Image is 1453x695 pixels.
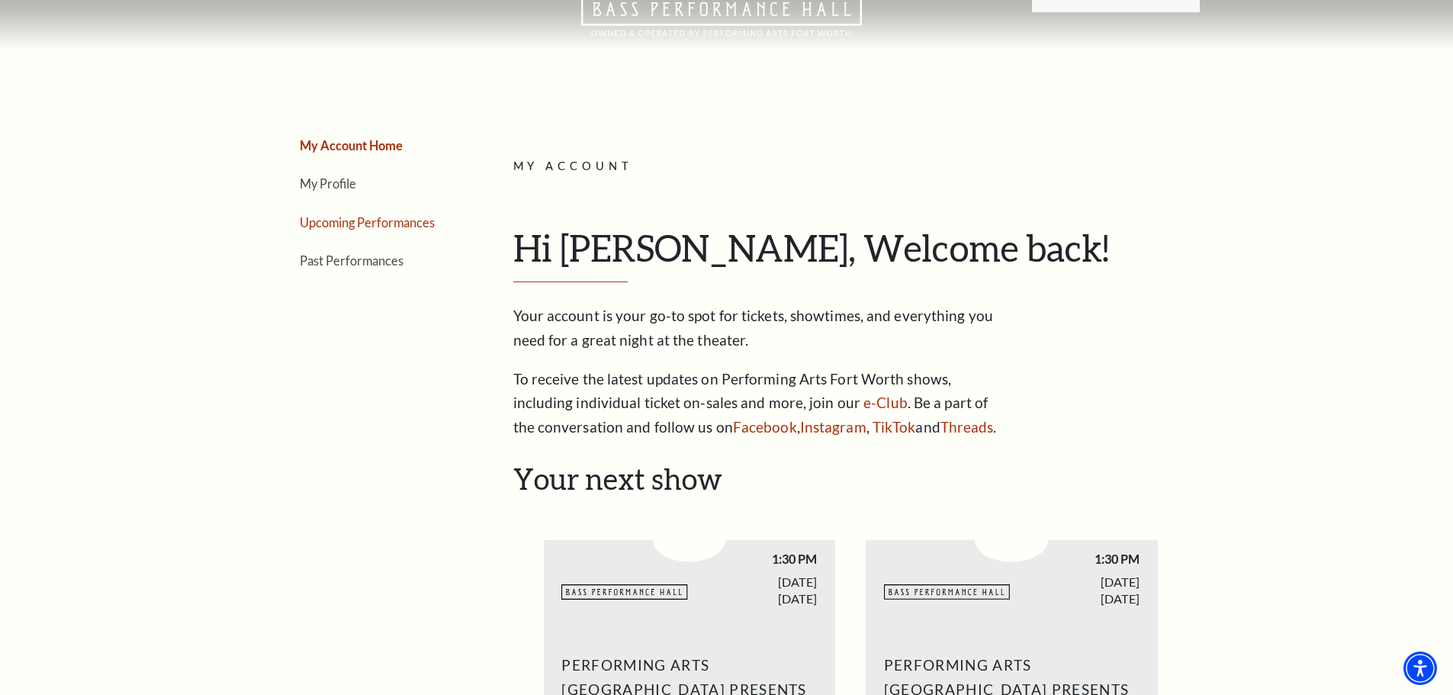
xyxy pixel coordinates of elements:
a: Upcoming Performances [300,215,435,230]
a: Instagram - open in a new tab [800,418,866,436]
span: 1:30 PM [690,551,818,567]
a: Past Performances [300,253,403,268]
a: TikTok - open in a new tab [873,418,916,436]
a: e-Club [863,394,908,411]
a: My Profile [300,176,356,191]
span: [DATE] [DATE] [690,574,818,606]
a: My Account Home [300,138,403,153]
span: 1:30 PM [1011,551,1140,567]
p: Your account is your go-to spot for tickets, showtimes, and everything you need for a great night... [513,304,1009,352]
h2: Your next show [513,462,1188,497]
p: To receive the latest updates on Performing Arts Fort Worth shows, including individual ticket on... [513,367,1009,440]
div: Accessibility Menu [1403,652,1437,685]
h1: Hi [PERSON_NAME], Welcome back! [513,226,1188,282]
span: My Account [513,159,634,172]
a: Facebook - open in a new tab [733,418,797,436]
span: [DATE] [DATE] [1011,574,1140,606]
a: Threads - open in a new tab [940,418,994,436]
span: and [915,418,940,436]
